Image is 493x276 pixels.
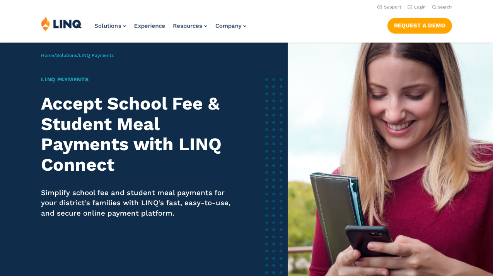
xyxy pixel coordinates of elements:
a: Login [408,5,426,10]
span: Search [438,5,452,10]
a: Request a Demo [387,18,452,33]
h2: Accept School Fee & Student Meal Payments with LINQ Connect [41,93,235,175]
button: Open Search Bar [432,4,452,10]
a: Support [377,5,401,10]
a: Experience [134,22,165,29]
a: Solutions [56,53,77,58]
nav: Button Navigation [387,16,452,33]
a: Resources [173,22,207,29]
img: LINQ | K‑12 Software [41,16,82,31]
span: Resources [173,22,202,29]
h1: LINQ Payments [41,75,235,84]
span: Solutions [94,22,121,29]
p: Simplify school fee and student meal payments for your district’s families with LINQ’s fast, easy... [41,188,235,219]
nav: Primary Navigation [94,16,246,42]
a: Home [41,53,54,58]
span: Company [215,22,241,29]
span: / / [41,53,114,58]
span: LINQ Payments [79,53,114,58]
a: Solutions [94,22,126,29]
a: Company [215,22,246,29]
